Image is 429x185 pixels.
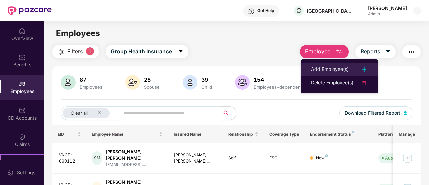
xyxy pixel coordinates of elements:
[59,152,81,165] div: VNGE-000112
[252,84,306,90] div: Employees+dependents
[235,75,250,90] img: svg+xml;base64,PHN2ZyB4bWxucz0iaHR0cDovL3d3dy53My5vcmcvMjAwMC9zdmciIHhtbG5zOnhsaW5rPSJodHRwOi8vd3...
[52,45,99,58] button: Filters1
[360,65,368,74] img: svg+xml;base64,PHN2ZyB4bWxucz0iaHR0cDovL3d3dy53My5vcmcvMjAwMC9zdmciIHdpZHRoPSIyNCIgaGVpZ2h0PSIyNC...
[385,49,391,55] span: caret-down
[296,7,301,15] span: C
[78,84,104,90] div: Employees
[223,125,264,143] th: Relationship
[339,106,413,120] button: Download Filtered Report
[111,47,172,56] span: Group Health Insurance
[305,47,330,56] span: Employee
[264,125,305,143] th: Coverage Type
[178,49,183,55] span: caret-down
[61,75,76,90] img: svg+xml;base64,PHN2ZyB4bWxucz0iaHR0cDovL3d3dy53My5vcmcvMjAwMC9zdmciIHhtbG5zOnhsaW5rPSJodHRwOi8vd3...
[325,154,328,157] img: svg+xml;base64,PHN2ZyB4bWxucz0iaHR0cDovL3d3dy53My5vcmcvMjAwMC9zdmciIHdpZHRoPSI4IiBoZWlnaHQ9IjgiIH...
[352,131,354,133] img: svg+xml;base64,PHN2ZyB4bWxucz0iaHR0cDovL3d3dy53My5vcmcvMjAwMC9zdmciIHdpZHRoPSI4IiBoZWlnaHQ9IjgiIH...
[361,47,380,56] span: Reports
[310,132,367,137] div: Endorsement Status
[106,45,188,58] button: Group Health Insurancecaret-down
[200,76,213,83] div: 39
[8,6,52,15] img: New Pazcare Logo
[355,45,396,58] button: Reportscaret-down
[402,153,413,164] img: manageButton
[61,106,122,120] button: Clear allclose
[200,84,213,90] div: Child
[228,155,258,161] div: Self
[336,48,344,56] img: svg+xml;base64,PHN2ZyB4bWxucz0iaHR0cDovL3d3dy53My5vcmcvMjAwMC9zdmciIHhtbG5zOnhsaW5rPSJodHRwOi8vd3...
[78,76,104,83] div: 87
[57,48,65,56] img: svg+xml;base64,PHN2ZyB4bWxucz0iaHR0cDovL3d3dy53My5vcmcvMjAwMC9zdmciIHdpZHRoPSIyNCIgaGVpZ2h0PSIyNC...
[311,79,353,87] div: Delete Employee(s)
[345,109,400,117] span: Download Filtered Report
[311,65,349,74] div: Add Employee(s)
[385,155,412,161] div: Auto Verified
[378,132,415,137] div: Platform Status
[106,161,163,168] div: [EMAIL_ADDRESS]....
[67,47,83,56] span: Filters
[168,125,223,143] th: Insured Name
[92,132,158,137] span: Employee Name
[97,111,102,115] span: close
[143,84,161,90] div: Spouse
[86,47,94,55] span: 1
[19,81,26,87] img: svg+xml;base64,PHN2ZyBpZD0iRW1wbG95ZWVzIiB4bWxucz0iaHR0cDovL3d3dy53My5vcmcvMjAwMC9zdmciIHdpZHRoPS...
[58,132,76,137] span: EID
[257,8,274,13] div: Get Help
[56,28,100,38] span: Employees
[174,152,218,165] div: [PERSON_NAME] [PERSON_NAME]...
[220,106,236,120] button: search
[300,45,349,58] button: Employee
[360,79,368,87] img: svg+xml;base64,PHN2ZyB4bWxucz0iaHR0cDovL3d3dy53My5vcmcvMjAwMC9zdmciIHdpZHRoPSIyNCIgaGVpZ2h0PSIyNC...
[269,155,299,161] div: ESC
[368,5,407,11] div: [PERSON_NAME]
[408,48,416,56] img: svg+xml;base64,PHN2ZyB4bWxucz0iaHR0cDovL3d3dy53My5vcmcvMjAwMC9zdmciIHdpZHRoPSIyNCIgaGVpZ2h0PSIyNC...
[228,132,253,137] span: Relationship
[248,8,255,15] img: svg+xml;base64,PHN2ZyBpZD0iSGVscC0zMngzMiIgeG1sbnM9Imh0dHA6Ly93d3cudzMub3JnLzIwMDAvc3ZnIiB3aWR0aD...
[52,125,87,143] th: EID
[7,169,14,176] img: svg+xml;base64,PHN2ZyBpZD0iU2V0dGluZy0yMHgyMCIgeG1sbnM9Imh0dHA6Ly93d3cudzMub3JnLzIwMDAvc3ZnIiB3aW...
[125,75,140,90] img: svg+xml;base64,PHN2ZyB4bWxucz0iaHR0cDovL3d3dy53My5vcmcvMjAwMC9zdmciIHhtbG5zOnhsaW5rPSJodHRwOi8vd3...
[71,110,88,116] span: Clear all
[307,8,354,14] div: [GEOGRAPHIC_DATA]
[106,149,163,161] div: [PERSON_NAME] [PERSON_NAME]
[15,169,37,176] div: Settings
[393,125,421,143] th: Manage
[92,151,102,165] div: SM
[316,155,328,161] div: New
[86,125,168,143] th: Employee Name
[19,54,26,61] img: svg+xml;base64,PHN2ZyBpZD0iQmVuZWZpdHMiIHhtbG5zPSJodHRwOi8vd3d3LnczLm9yZy8yMDAwL3N2ZyIgd2lkdGg9Ij...
[19,107,26,114] img: svg+xml;base64,PHN2ZyBpZD0iQ0RfQWNjb3VudHMiIGRhdGEtbmFtZT0iQ0QgQWNjb3VudHMiIHhtbG5zPSJodHRwOi8vd3...
[252,76,306,83] div: 154
[19,134,26,140] img: svg+xml;base64,PHN2ZyBpZD0iQ2xhaW0iIHhtbG5zPSJodHRwOi8vd3d3LnczLm9yZy8yMDAwL3N2ZyIgd2lkdGg9IjIwIi...
[183,75,197,90] img: svg+xml;base64,PHN2ZyB4bWxucz0iaHR0cDovL3d3dy53My5vcmcvMjAwMC9zdmciIHhtbG5zOnhsaW5rPSJodHRwOi8vd3...
[368,11,407,17] div: Admin
[414,8,420,13] img: svg+xml;base64,PHN2ZyBpZD0iRHJvcGRvd24tMzJ4MzIiIHhtbG5zPSJodHRwOi8vd3d3LnczLm9yZy8yMDAwL3N2ZyIgd2...
[19,28,26,34] img: svg+xml;base64,PHN2ZyBpZD0iSG9tZSIgeG1sbnM9Imh0dHA6Ly93d3cudzMub3JnLzIwMDAvc3ZnIiB3aWR0aD0iMjAiIG...
[220,110,233,116] span: search
[143,76,161,83] div: 28
[404,111,407,115] img: svg+xml;base64,PHN2ZyB4bWxucz0iaHR0cDovL3d3dy53My5vcmcvMjAwMC9zdmciIHhtbG5zOnhsaW5rPSJodHRwOi8vd3...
